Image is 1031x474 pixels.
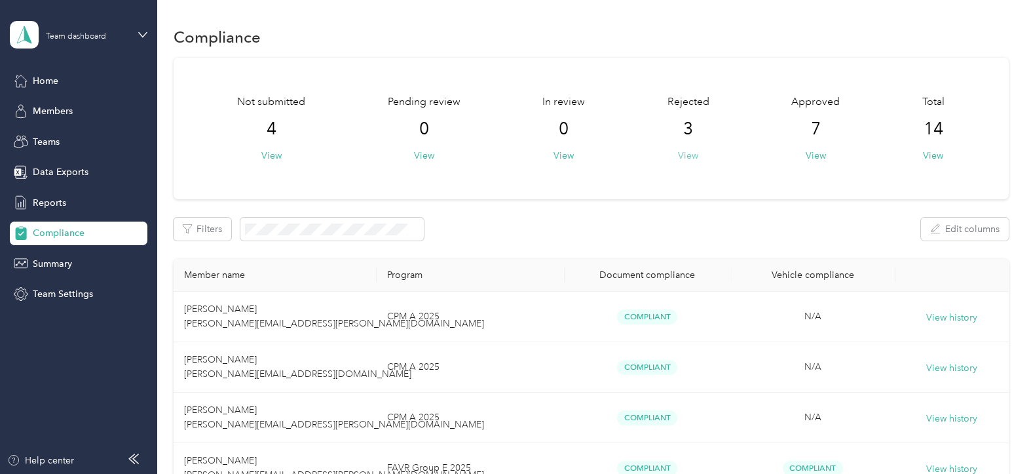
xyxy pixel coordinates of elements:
[267,119,276,140] span: 4
[741,269,886,281] div: Vehicle compliance
[419,119,429,140] span: 0
[667,94,709,110] span: Rejected
[414,149,434,163] button: View
[804,311,821,322] span: N/A
[926,412,977,426] button: View history
[174,259,377,292] th: Member name
[559,119,569,140] span: 0
[261,149,282,163] button: View
[617,360,677,375] span: Compliant
[811,119,821,140] span: 7
[926,361,977,376] button: View history
[33,226,84,240] span: Compliance
[804,361,821,372] span: N/A
[924,119,943,140] span: 14
[377,292,565,342] td: CPM A 2025
[791,94,840,110] span: Approved
[575,269,720,281] div: Document compliance
[678,149,698,163] button: View
[922,94,945,110] span: Total
[33,196,66,210] span: Reports
[804,412,821,423] span: N/A
[184,304,484,329] span: [PERSON_NAME] [PERSON_NAME][EMAIL_ADDRESS][PERSON_NAME][DOMAIN_NAME]
[377,259,565,292] th: Program
[923,149,943,163] button: View
[553,149,574,163] button: View
[377,393,565,443] td: CPM A 2025
[388,94,460,110] span: Pending review
[46,33,106,41] div: Team dashboard
[806,149,826,163] button: View
[683,119,693,140] span: 3
[7,454,74,467] button: Help center
[33,135,60,149] span: Teams
[33,74,58,88] span: Home
[926,311,977,325] button: View history
[958,401,1031,474] iframe: Everlance-gr Chat Button Frame
[174,30,261,44] h1: Compliance
[542,94,585,110] span: In review
[33,165,88,179] span: Data Exports
[184,354,411,380] span: [PERSON_NAME] [PERSON_NAME][EMAIL_ADDRESS][DOMAIN_NAME]
[377,342,565,393] td: CPM A 2025
[617,410,677,425] span: Compliant
[33,287,93,301] span: Team Settings
[237,94,305,110] span: Not submitted
[617,309,677,325] span: Compliant
[921,218,1009,241] button: Edit columns
[33,104,73,118] span: Members
[33,257,72,271] span: Summary
[174,218,231,241] button: Filters
[184,405,484,430] span: [PERSON_NAME] [PERSON_NAME][EMAIL_ADDRESS][PERSON_NAME][DOMAIN_NAME]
